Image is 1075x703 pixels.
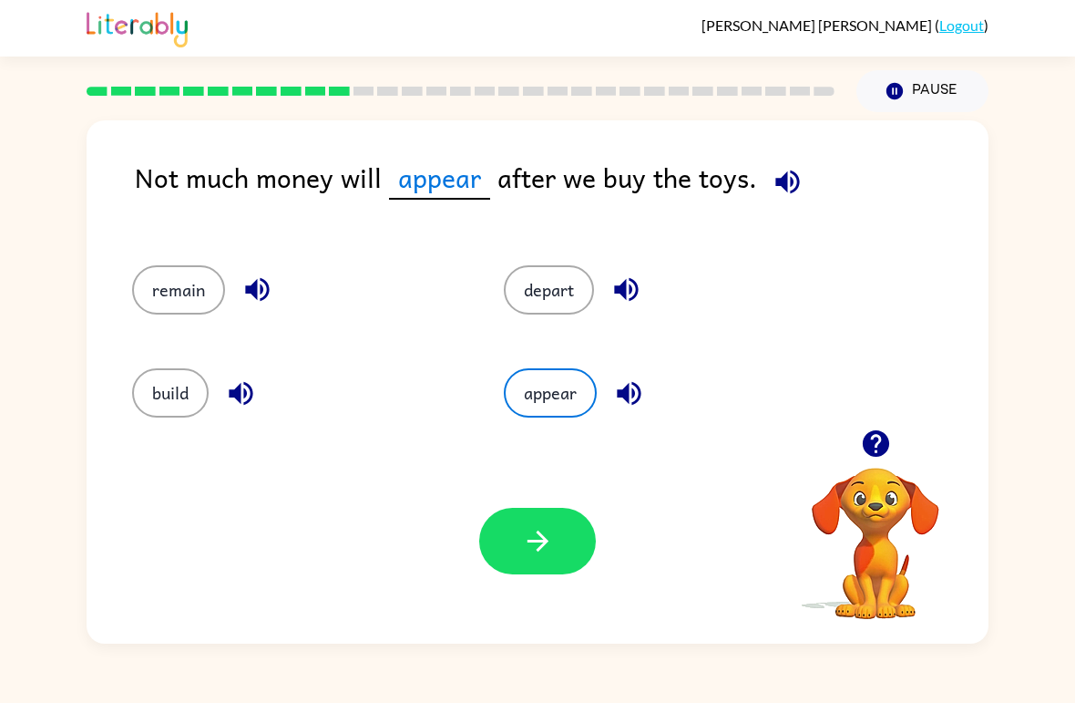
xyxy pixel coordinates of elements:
[701,16,935,34] span: [PERSON_NAME] [PERSON_NAME]
[132,265,225,315] button: remain
[389,157,490,200] span: appear
[939,16,984,34] a: Logout
[87,7,188,47] img: Literably
[135,157,988,229] div: Not much money will after we buy the toys.
[701,16,988,34] div: ( )
[132,368,209,418] button: build
[504,368,597,418] button: appear
[504,265,594,315] button: depart
[856,70,988,112] button: Pause
[784,439,967,622] video: Your browser must support playing .mp4 files to use Literably. Please try using another browser.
